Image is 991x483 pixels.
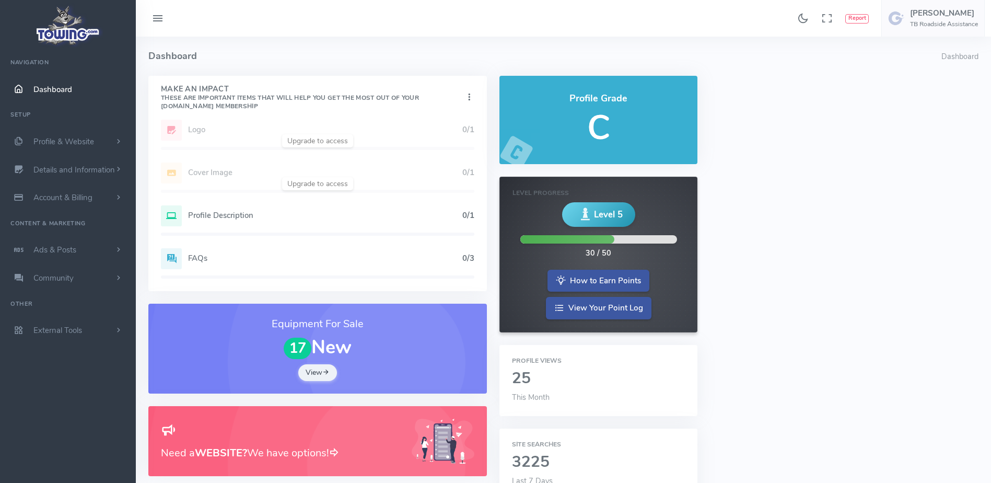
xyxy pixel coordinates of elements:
[586,248,611,259] div: 30 / 50
[512,358,685,364] h6: Profile Views
[910,9,978,17] h5: [PERSON_NAME]
[594,208,623,221] span: Level 5
[161,94,419,110] small: These are important items that will help you get the most out of your [DOMAIN_NAME] Membership
[512,109,685,146] h5: C
[195,446,247,460] b: WEBSITE?
[33,136,94,147] span: Profile & Website
[941,51,978,63] li: Dashboard
[33,325,82,336] span: External Tools
[33,273,74,283] span: Community
[33,192,92,203] span: Account & Billing
[161,316,474,332] h3: Equipment For Sale
[512,454,685,471] h2: 3225
[512,94,685,104] h4: Profile Grade
[546,297,651,319] a: View Your Point Log
[148,37,941,76] h4: Dashboard
[888,10,905,27] img: user-image
[547,270,649,292] a: How to Earn Points
[412,419,474,464] img: Generic placeholder image
[512,392,550,402] span: This Month
[512,370,685,387] h2: 25
[845,14,869,24] button: Report
[33,84,72,95] span: Dashboard
[298,364,337,381] a: View
[188,211,462,220] h5: Profile Description
[910,21,978,28] h6: TB Roadside Assistance
[161,445,399,461] h3: Need a We have options!
[33,3,103,48] img: logo
[33,165,115,175] span: Details and Information
[33,245,76,255] span: Ads & Posts
[188,254,462,262] h5: FAQs
[284,338,312,359] span: 17
[462,254,474,262] h5: 0/3
[462,211,474,220] h5: 0/1
[512,441,685,448] h6: Site Searches
[512,190,684,197] h6: Level Progress
[161,337,474,359] h1: New
[161,85,464,110] h4: Make An Impact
